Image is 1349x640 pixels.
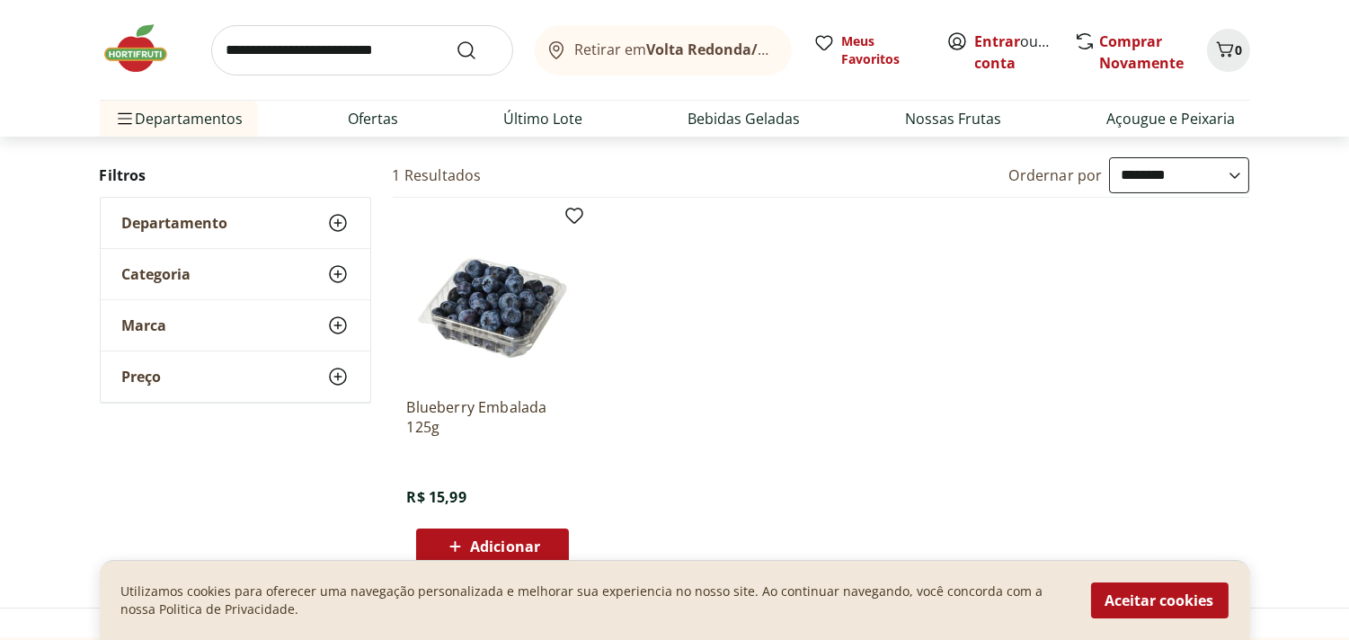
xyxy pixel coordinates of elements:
[407,212,578,383] img: Blueberry Embalada 125g
[416,529,569,564] button: Adicionar
[122,368,162,386] span: Preço
[122,265,191,283] span: Categoria
[470,539,540,554] span: Adicionar
[101,300,370,351] button: Marca
[122,316,167,334] span: Marca
[1107,108,1236,129] a: Açougue e Peixaria
[1100,31,1185,73] a: Comprar Novamente
[688,108,801,129] a: Bebidas Geladas
[504,108,583,129] a: Último Lote
[393,165,482,185] h2: 1 Resultados
[1236,41,1243,58] span: 0
[122,214,228,232] span: Departamento
[101,249,370,299] button: Categoria
[100,157,371,193] h2: Filtros
[456,40,499,61] button: Submit Search
[975,31,1074,73] a: Criar conta
[407,487,466,507] span: R$ 15,99
[574,41,773,58] span: Retirar em
[407,397,578,437] a: Blueberry Embalada 125g
[100,22,190,76] img: Hortifruti
[975,31,1055,74] span: ou
[349,108,399,129] a: Ofertas
[121,582,1069,618] p: Utilizamos cookies para oferecer uma navegação personalizada e melhorar sua experiencia no nosso ...
[813,32,925,68] a: Meus Favoritos
[975,31,1021,51] a: Entrar
[101,351,370,402] button: Preço
[114,97,136,140] button: Menu
[1207,29,1250,72] button: Carrinho
[842,32,925,68] span: Meus Favoritos
[535,25,792,76] button: Retirar emVolta Redonda/[GEOGRAPHIC_DATA]
[211,25,513,76] input: search
[114,97,244,140] span: Departamentos
[101,198,370,248] button: Departamento
[906,108,1002,129] a: Nossas Frutas
[1091,582,1229,618] button: Aceitar cookies
[646,40,906,59] b: Volta Redonda/[GEOGRAPHIC_DATA]
[1009,165,1103,185] label: Ordernar por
